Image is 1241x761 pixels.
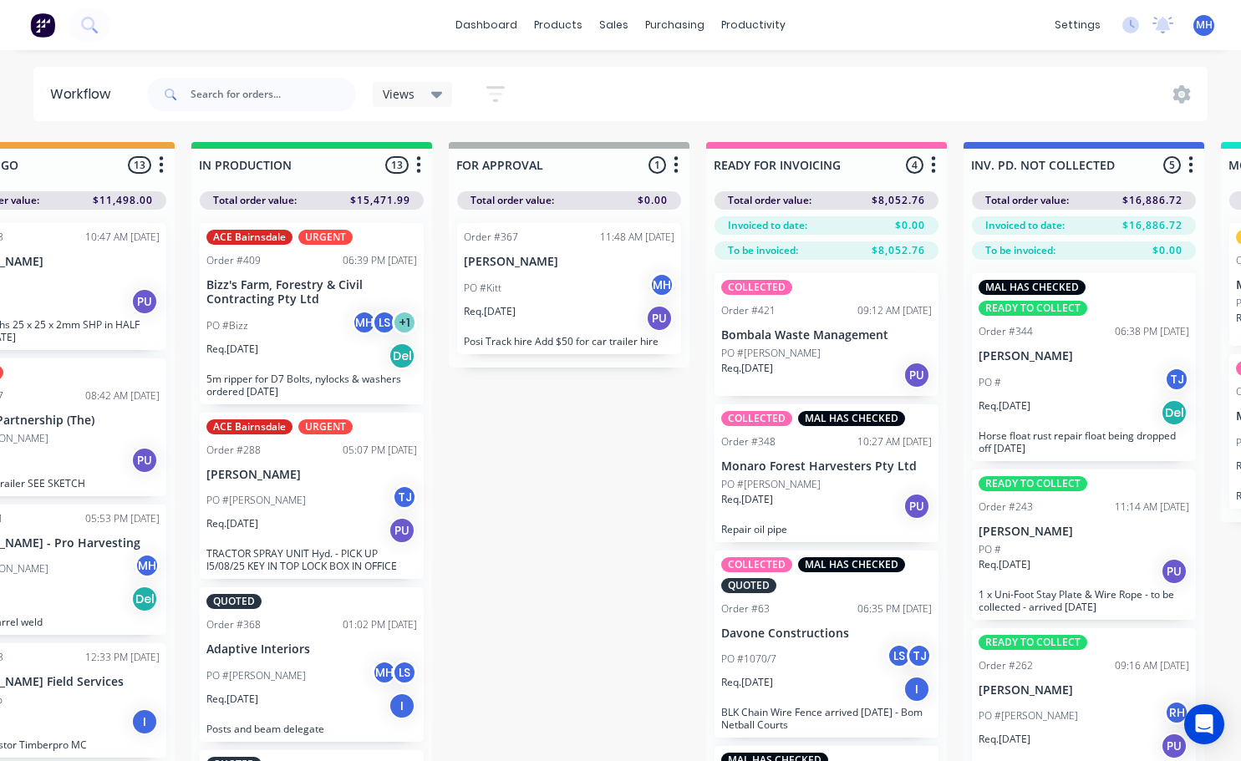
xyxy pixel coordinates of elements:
div: ACE BairnsdaleURGENTOrder #28805:07 PM [DATE][PERSON_NAME]PO #[PERSON_NAME]TJReq.[DATE]PUTRACTOR ... [200,413,424,580]
span: $0.00 [638,193,668,208]
span: Total order value: [985,193,1069,208]
div: 06:35 PM [DATE] [857,601,932,616]
div: MH [135,553,160,578]
p: Horse float rust repair float being dropped off [DATE] [979,429,1189,454]
div: + 1 [392,310,417,335]
span: Total order value: [213,193,297,208]
div: COLLECTED [721,411,792,426]
p: PO #[PERSON_NAME] [206,493,306,508]
div: READY TO COLLECT [979,301,1087,316]
div: COLLECTEDMAL HAS CHECKEDQUOTEDOrder #6306:35 PM [DATE]Davone ConstructionsPO #1070/7LSTJReq.[DATE... [715,550,938,738]
div: I [131,708,158,735]
div: I [389,693,415,719]
div: MH [372,660,397,685]
p: Req. [DATE] [721,675,773,690]
span: $8,052.76 [872,193,925,208]
div: products [526,13,591,38]
div: PU [903,493,930,520]
div: PU [389,517,415,544]
span: $16,886.72 [1122,193,1183,208]
div: Del [1161,399,1188,426]
div: 08:42 AM [DATE] [85,388,160,403]
p: PO # [979,542,1001,557]
div: TJ [392,485,417,510]
div: 01:02 PM [DATE] [343,617,417,632]
div: COLLECTEDOrder #42109:12 AM [DATE]Bombala Waste ManagementPO #[PERSON_NAME]Req.[DATE]PU [715,273,938,396]
div: Order #344 [979,324,1033,339]
p: [PERSON_NAME] [464,255,674,269]
p: Req. [DATE] [464,304,516,319]
span: Total order value: [728,193,811,208]
p: Req. [DATE] [979,557,1030,572]
div: sales [591,13,637,38]
p: [PERSON_NAME] [979,525,1189,539]
div: LS [887,643,912,668]
p: PO #[PERSON_NAME] [721,477,821,492]
div: Order #368 [206,617,261,632]
div: PU [1161,733,1188,759]
p: PO #[PERSON_NAME] [206,668,306,683]
div: Order #262 [979,658,1033,673]
div: purchasing [637,13,713,38]
div: Order #36711:48 AM [DATE][PERSON_NAME]PO #KittMHReq.[DATE]PUPosi Track hire Add $50 for car trail... [457,223,681,354]
div: PU [903,362,930,388]
p: Req. [DATE] [206,342,258,357]
p: Req. [DATE] [979,398,1030,413]
span: $0.00 [1152,243,1183,258]
div: MAL HAS CHECKEDREADY TO COLLECTOrder #34406:38 PM [DATE][PERSON_NAME]PO #TJReq.[DATE]DelHorse flo... [972,273,1196,461]
p: Davone Constructions [721,627,932,641]
div: 10:27 AM [DATE] [857,434,932,449]
div: ACE Bairnsdale [206,419,292,434]
p: PO #[PERSON_NAME] [979,708,1078,723]
div: 12:33 PM [DATE] [85,650,160,665]
div: COLLECTED [721,557,792,572]
p: Req. [DATE] [206,692,258,707]
div: PU [646,305,673,332]
div: 10:47 AM [DATE] [85,230,160,245]
a: dashboard [447,13,526,38]
p: PO #1070/7 [721,652,776,667]
div: 11:48 AM [DATE] [600,230,674,245]
p: Adaptive Interiors [206,642,417,657]
span: $8,052.76 [872,243,925,258]
p: PO # [979,375,1001,390]
p: [PERSON_NAME] [979,683,1189,698]
div: Order #348 [721,434,776,449]
p: Bombala Waste Management [721,328,932,342]
p: [PERSON_NAME] [979,349,1189,363]
div: READY TO COLLECT [979,476,1087,491]
div: READY TO COLLECTOrder #24311:14 AM [DATE][PERSON_NAME]PO #Req.[DATE]PU1 x Uni-Foot Stay Plate & W... [972,469,1196,620]
img: Factory [30,13,55,38]
p: TRACTOR SPRAY UNIT Hyd. - PICK UP I5/08/25 KEY IN TOP LOCK BOX IN OFFICE [206,547,417,572]
div: 05:07 PM [DATE] [343,443,417,458]
div: MH [352,310,377,335]
div: ACE Bairnsdale [206,230,292,245]
div: TJ [907,643,932,668]
p: BLK Chain Wire Fence arrived [DATE] - Bom Netball Courts [721,706,932,731]
p: 5m ripper for D7 Bolts, nylocks & washers ordered [DATE] [206,373,417,398]
div: URGENT [298,419,353,434]
div: Order #63 [721,601,770,616]
p: Req. [DATE] [206,516,258,531]
p: Bizz's Farm, Forestry & Civil Contracting Pty Ltd [206,278,417,307]
div: READY TO COLLECT [979,635,1087,650]
span: $11,498.00 [93,193,153,208]
div: QUOTEDOrder #36801:02 PM [DATE]Adaptive InteriorsPO #[PERSON_NAME]MHLSReq.[DATE]IPosts and beam d... [200,587,424,742]
div: Order #421 [721,303,776,318]
div: Del [131,586,158,612]
div: 05:53 PM [DATE] [85,511,160,526]
div: PU [131,288,158,315]
div: settings [1046,13,1109,38]
div: Order #409 [206,253,261,268]
div: COLLECTEDMAL HAS CHECKEDOrder #34810:27 AM [DATE]Monaro Forest Harvesters Pty LtdPO #[PERSON_NAME... [715,404,938,542]
div: TJ [1164,367,1189,392]
span: $15,471.99 [350,193,410,208]
input: Search for orders... [191,78,356,111]
p: Req. [DATE] [979,732,1030,747]
span: MH [1196,18,1213,33]
div: PU [1161,558,1188,585]
div: MH [649,272,674,297]
p: 1 x Uni-Foot Stay Plate & Wire Rope - to be collected - arrived [DATE] [979,588,1189,613]
p: Req. [DATE] [721,492,773,507]
div: 06:38 PM [DATE] [1115,324,1189,339]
